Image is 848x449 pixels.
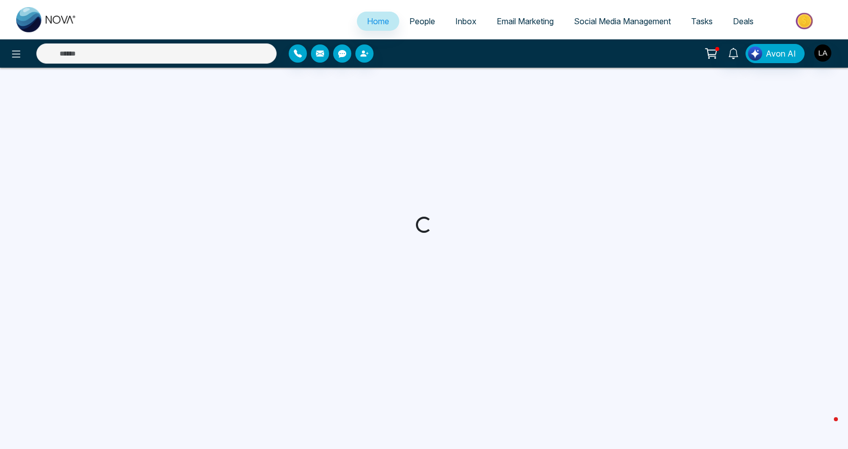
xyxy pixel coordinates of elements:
[769,10,842,32] img: Market-place.gif
[445,12,487,31] a: Inbox
[399,12,445,31] a: People
[455,16,476,26] span: Inbox
[409,16,435,26] span: People
[16,7,77,32] img: Nova CRM Logo
[497,16,554,26] span: Email Marketing
[748,46,762,61] img: Lead Flow
[564,12,681,31] a: Social Media Management
[723,12,764,31] a: Deals
[766,47,796,60] span: Avon AI
[367,16,389,26] span: Home
[487,12,564,31] a: Email Marketing
[814,415,838,439] iframe: Intercom live chat
[691,16,713,26] span: Tasks
[746,44,805,63] button: Avon AI
[574,16,671,26] span: Social Media Management
[814,44,831,62] img: User Avatar
[357,12,399,31] a: Home
[733,16,754,26] span: Deals
[681,12,723,31] a: Tasks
